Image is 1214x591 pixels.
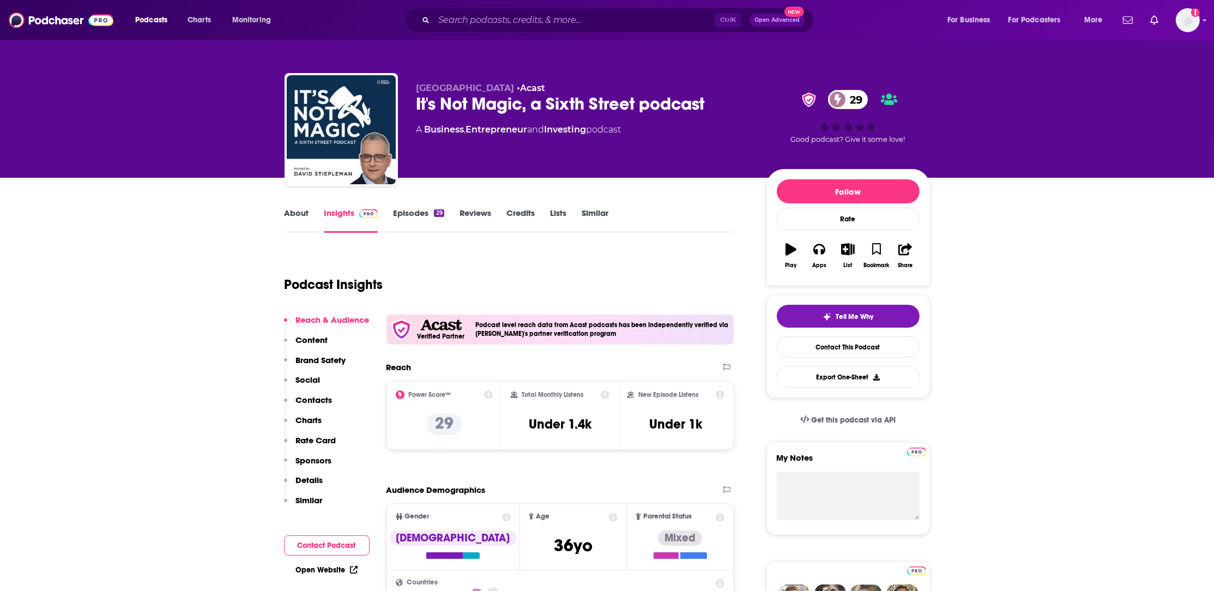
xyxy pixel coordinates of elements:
[407,579,438,586] span: Countries
[284,475,323,495] button: Details
[811,415,896,425] span: Get this podcast via API
[386,485,486,495] h2: Audience Demographics
[792,407,905,433] a: Get this podcast via API
[517,83,546,93] span: •
[225,11,285,29] button: open menu
[284,375,321,395] button: Social
[650,416,703,432] h3: Under 1k
[418,333,465,340] h5: Verified Partner
[799,93,819,107] img: verified Badge
[947,13,990,28] span: For Business
[836,312,873,321] span: Tell Me Why
[863,262,889,269] div: Bookmark
[844,262,853,269] div: List
[529,416,591,432] h3: Under 1.4k
[296,415,322,425] p: Charts
[834,236,862,275] button: List
[554,535,593,556] span: 36 yo
[805,236,834,275] button: Apps
[405,513,430,520] span: Gender
[658,530,702,546] div: Mixed
[521,83,546,93] a: Acast
[296,455,332,466] p: Sponsors
[907,446,926,456] a: Pro website
[638,391,698,399] h2: New Episode Listens
[287,75,396,184] img: It's Not Magic, a Sixth Street podcast
[791,135,905,143] span: Good podcast? Give it some love!
[296,335,328,345] p: Content
[1084,13,1103,28] span: More
[359,209,378,218] img: Podchaser Pro
[777,305,920,328] button: tell me why sparkleTell Me Why
[284,355,346,375] button: Brand Safety
[784,7,804,17] span: New
[296,355,346,365] p: Brand Safety
[284,415,322,435] button: Charts
[1176,8,1200,32] span: Logged in as LindaBurns
[1176,8,1200,32] img: User Profile
[812,262,826,269] div: Apps
[460,208,491,233] a: Reviews
[1146,11,1163,29] a: Show notifications dropdown
[522,391,583,399] h2: Total Monthly Listens
[285,208,309,233] a: About
[750,14,805,27] button: Open AdvancedNew
[414,8,824,33] div: Search podcasts, credits, & more...
[285,276,383,293] h1: Podcast Insights
[582,208,608,233] a: Similar
[715,13,741,27] span: Ctrl K
[296,565,358,575] a: Open Website
[296,395,333,405] p: Contacts
[777,366,920,388] button: Export One-Sheet
[296,315,370,325] p: Reach & Audience
[777,179,920,203] button: Follow
[296,375,321,385] p: Social
[550,208,566,233] a: Lists
[528,124,545,135] span: and
[940,11,1004,29] button: open menu
[777,453,920,472] label: My Notes
[9,10,113,31] img: Podchaser - Follow, Share and Rate Podcasts
[296,475,323,485] p: Details
[135,13,167,28] span: Podcasts
[393,208,444,233] a: Episodes29
[284,335,328,355] button: Content
[188,13,211,28] span: Charts
[296,435,336,445] p: Rate Card
[464,124,466,135] span: ,
[823,312,831,321] img: tell me why sparkle
[907,448,926,456] img: Podchaser Pro
[476,321,730,337] h4: Podcast level reach data from Acast podcasts has been independently verified via [PERSON_NAME]'s ...
[1001,11,1077,29] button: open menu
[391,319,412,340] img: verfied icon
[643,513,692,520] span: Parental Status
[1008,13,1061,28] span: For Podcasters
[907,566,926,575] img: Podchaser Pro
[434,11,715,29] input: Search podcasts, credits, & more...
[390,530,517,546] div: [DEMOGRAPHIC_DATA]
[425,124,464,135] a: Business
[434,209,444,217] div: 29
[180,11,218,29] a: Charts
[416,123,621,136] div: A podcast
[296,495,323,505] p: Similar
[1077,11,1116,29] button: open menu
[907,565,926,575] a: Pro website
[766,83,930,150] div: verified Badge29Good podcast? Give it some love!
[545,124,587,135] a: Investing
[1119,11,1137,29] a: Show notifications dropdown
[506,208,535,233] a: Credits
[420,319,462,331] img: Acast
[232,13,271,28] span: Monitoring
[898,262,913,269] div: Share
[426,413,462,435] p: 29
[891,236,919,275] button: Share
[536,513,549,520] span: Age
[839,90,868,109] span: 29
[777,236,805,275] button: Play
[409,391,451,399] h2: Power Score™
[324,208,378,233] a: InsightsPodchaser Pro
[284,455,332,475] button: Sponsors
